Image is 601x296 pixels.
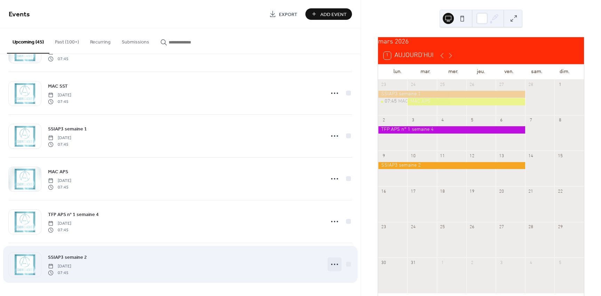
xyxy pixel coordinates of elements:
[410,82,416,88] div: 24
[557,260,563,266] div: 5
[48,168,68,176] a: MAC APS
[557,153,563,159] div: 15
[85,28,116,53] button: Recurring
[495,64,523,79] div: ven.
[469,189,475,195] div: 19
[528,153,534,159] div: 14
[385,98,398,105] span: 07:45
[439,118,446,124] div: 4
[557,118,563,124] div: 8
[264,8,303,20] a: Export
[469,260,475,266] div: 2
[48,83,68,90] span: MAC SST
[48,263,71,270] span: [DATE]
[48,211,99,218] span: TFP APS n° 1 semaine 4
[439,153,446,159] div: 11
[407,98,525,105] div: MAC APS
[380,189,387,195] div: 16
[439,64,467,79] div: mer.
[48,56,71,62] span: 07:45
[469,82,475,88] div: 26
[48,221,71,227] span: [DATE]
[557,224,563,231] div: 29
[380,224,387,231] div: 23
[48,82,68,90] a: MAC SST
[48,253,87,261] a: SSIAP3 semaine 2
[528,260,534,266] div: 4
[498,260,504,266] div: 3
[49,28,85,53] button: Past (100+)
[48,178,71,184] span: [DATE]
[551,64,578,79] div: dim.
[410,260,416,266] div: 31
[439,189,446,195] div: 18
[469,153,475,159] div: 12
[498,153,504,159] div: 13
[410,118,416,124] div: 3
[48,227,71,233] span: 07:45
[411,64,439,79] div: mar.
[528,224,534,231] div: 28
[498,189,504,195] div: 20
[378,162,525,169] div: SSIAP3 semaine 2
[439,82,446,88] div: 25
[48,270,71,276] span: 07:45
[410,153,416,159] div: 10
[116,28,155,53] button: Submissions
[7,28,49,54] button: Upcoming (45)
[380,260,387,266] div: 30
[378,126,525,133] div: TFP APS n° 1 semaine 4
[378,98,408,105] div: MAC SST
[557,82,563,88] div: 1
[305,8,352,20] button: Add Event
[378,91,525,98] div: SSIAP3 semaine 1
[320,11,347,18] span: Add Event
[498,224,504,231] div: 27
[398,98,418,105] div: MAC SST
[381,50,436,61] button: 1Aujourd'hui
[469,118,475,124] div: 5
[48,254,87,261] span: SSIAP3 semaine 2
[48,125,87,133] a: SSIAP3 semaine 1
[48,141,71,147] span: 07:45
[523,64,551,79] div: sam.
[498,118,504,124] div: 6
[557,189,563,195] div: 22
[9,8,30,21] span: Events
[380,118,387,124] div: 2
[384,64,411,79] div: lun.
[380,82,387,88] div: 23
[410,224,416,231] div: 24
[498,82,504,88] div: 27
[439,260,446,266] div: 1
[48,98,71,105] span: 07:45
[410,189,416,195] div: 17
[48,135,71,141] span: [DATE]
[528,189,534,195] div: 21
[528,82,534,88] div: 28
[378,37,584,47] div: mars 2026
[48,210,99,218] a: TFP APS n° 1 semaine 4
[439,224,446,231] div: 25
[48,184,71,190] span: 07:45
[528,118,534,124] div: 7
[467,64,495,79] div: jeu.
[48,92,71,98] span: [DATE]
[279,11,297,18] span: Export
[380,153,387,159] div: 9
[469,224,475,231] div: 26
